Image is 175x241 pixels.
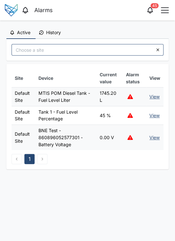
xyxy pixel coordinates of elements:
span: Active [17,30,30,35]
th: View [146,69,163,87]
th: Alarm status [123,69,146,87]
img: Mobile Logo [5,4,18,16]
button: 1 [24,154,35,164]
input: Choose a site [12,44,163,56]
div: 45 [151,3,159,8]
td: Default Site [12,106,35,124]
td: 0.00 V [96,125,123,150]
a: View [149,135,160,140]
td: Default Site [12,87,35,106]
td: Tank 1 - Fuel Level Percentage [35,106,96,124]
a: View [149,94,160,99]
th: Device [35,69,96,87]
td: MTIS POM Diesel Tank - Fuel Level Liter [35,87,96,106]
div: Alarms [34,6,53,14]
td: BNE Test - 860896052577301 - Battery Voltage [35,125,96,150]
td: Default Site [12,125,35,150]
td: 45 % [96,106,123,124]
th: Site [12,69,35,87]
th: Current value [96,69,123,87]
a: View [149,113,160,118]
span: History [46,30,61,35]
td: 1745.20 L [96,87,123,106]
